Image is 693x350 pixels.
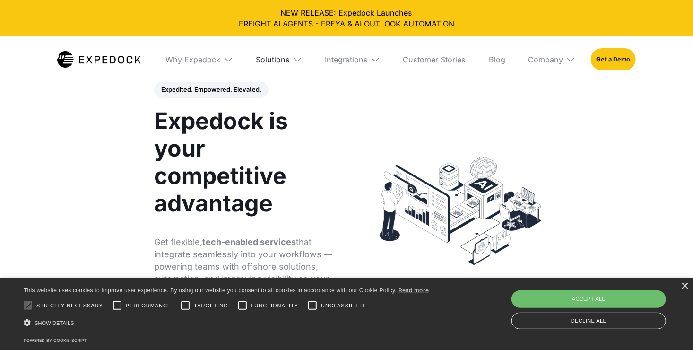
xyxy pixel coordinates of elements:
[251,302,298,310] span: Functionality
[681,283,688,290] div: Close
[646,305,693,350] iframe: Chat Widget
[511,290,667,307] div: Accept all
[591,48,636,70] a: Get a Demo
[166,55,221,64] div: Why Expedock
[194,302,228,310] span: Targeting
[317,36,388,82] div: Integrations
[24,287,397,294] span: This website uses cookies to improve user experience. By using our website you consent to all coo...
[256,55,290,64] div: Solutions
[35,320,74,326] span: Show details
[520,36,583,82] div: Company
[248,36,310,82] div: Solutions
[398,287,429,294] a: Read more
[396,36,474,82] a: Customer Stories
[325,55,368,64] div: Integrations
[528,55,563,64] div: Company
[36,302,103,310] span: Strictly necessary
[24,316,429,330] div: Show details
[481,36,513,82] a: Blog
[8,18,685,29] a: FREIGHT AI AGENTS - FREYA & AI OUTLOOK AUTOMATION
[511,313,667,329] div: Decline all
[154,107,337,217] h1: Expedock is your competitive advantage
[158,36,240,82] div: Why Expedock
[202,237,296,247] strong: tech-enabled services
[24,338,87,343] a: Powered by cookie-script
[154,236,337,297] p: Get flexible, that integrate seamlessly into your workflows — powering teams with offshore soluti...
[126,302,172,310] span: Performance
[8,8,685,29] div: NEW RELEASE: Expedock Launches
[321,302,364,310] span: Unclassified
